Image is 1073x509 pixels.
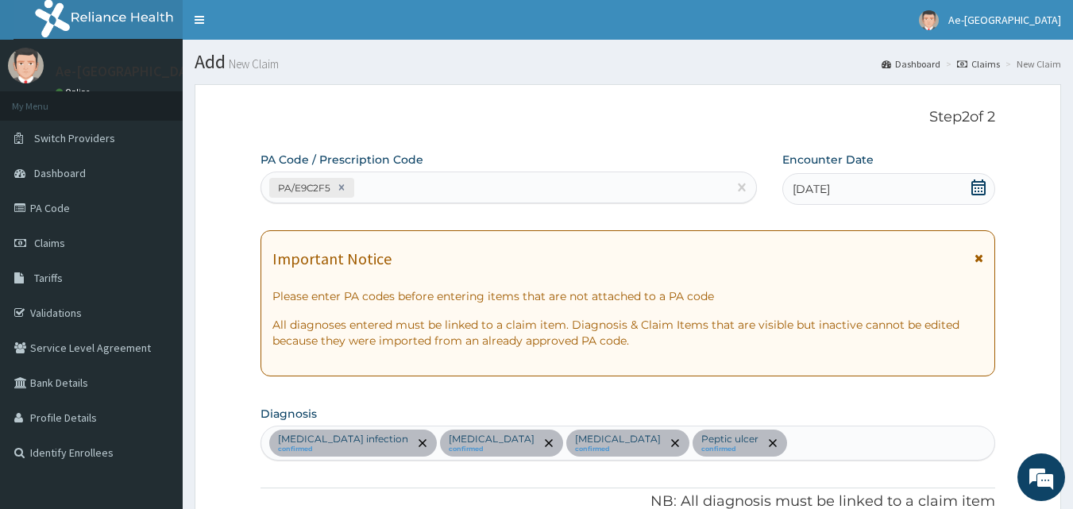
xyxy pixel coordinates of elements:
[668,436,682,450] span: remove selection option
[278,445,408,453] small: confirmed
[919,10,939,30] img: User Image
[782,152,874,168] label: Encounter Date
[948,13,1061,27] span: Ae-[GEOGRAPHIC_DATA]
[34,236,65,250] span: Claims
[34,131,115,145] span: Switch Providers
[278,433,408,445] p: [MEDICAL_DATA] infection
[195,52,1061,72] h1: Add
[261,109,996,126] p: Step 2 of 2
[542,436,556,450] span: remove selection option
[56,87,94,98] a: Online
[261,406,317,422] label: Diagnosis
[575,433,661,445] p: [MEDICAL_DATA]
[272,288,984,304] p: Please enter PA codes before entering items that are not attached to a PA code
[766,436,780,450] span: remove selection option
[8,48,44,83] img: User Image
[34,271,63,285] span: Tariffs
[882,57,940,71] a: Dashboard
[272,250,392,268] h1: Important Notice
[273,179,333,197] div: PA/E9C2F5
[701,433,758,445] p: Peptic ulcer
[575,445,661,453] small: confirmed
[415,436,430,450] span: remove selection option
[701,445,758,453] small: confirmed
[261,152,423,168] label: PA Code / Prescription Code
[1002,57,1061,71] li: New Claim
[793,181,830,197] span: [DATE]
[56,64,207,79] p: Ae-[GEOGRAPHIC_DATA]
[226,58,279,70] small: New Claim
[449,445,535,453] small: confirmed
[957,57,1000,71] a: Claims
[34,166,86,180] span: Dashboard
[272,317,984,349] p: All diagnoses entered must be linked to a claim item. Diagnosis & Claim Items that are visible bu...
[449,433,535,445] p: [MEDICAL_DATA]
